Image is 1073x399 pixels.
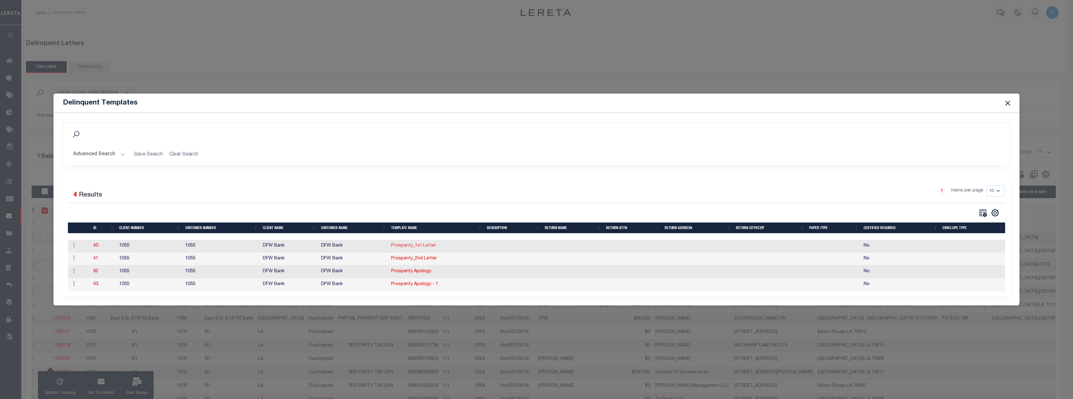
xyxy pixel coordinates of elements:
[93,282,98,286] a: 63
[79,190,102,200] label: Results
[319,240,388,253] td: DFW Bank
[319,265,388,278] td: DFW Bank
[73,192,77,198] span: 4
[183,265,260,278] td: 1055
[183,278,260,291] td: 1055
[951,187,983,194] span: Items per page
[260,240,319,253] td: DFW Bank
[117,240,183,253] td: 1055
[260,278,319,291] td: DFW Bank
[73,148,125,161] button: Advanced Search
[807,223,861,233] th: PAPER TYPE: activate to sort column ascending
[391,256,437,261] a: Prosperity_2nd Letter
[1004,99,1012,107] button: Close
[117,253,183,265] td: 1055
[861,253,940,265] td: No
[319,223,388,233] th: CUSTOMER NAME: activate to sort column ascending
[319,253,388,265] td: DFW Bank
[391,269,431,274] a: Prosperity Apology
[484,223,542,233] th: DESCRIPTION: activate to sort column ascending
[63,99,138,107] h5: Delinquent Templates
[260,265,319,278] td: DFW Bank
[861,223,940,233] th: CERTIFIED REQUIRED: activate to sort column ascending
[542,223,603,233] th: RETURN NAME: activate to sort column ascending
[117,278,183,291] td: 1055
[861,278,940,291] td: No
[391,282,438,286] a: Prosperity Apology - 1
[940,223,1005,233] th: ENVELOPE TYPE: activate to sort column ascending
[389,223,485,233] th: TEMPLATE NAME: activate to sort column ascending
[319,278,388,291] td: DFW Bank
[604,223,662,233] th: RETURN ATTN: activate to sort column ascending
[117,223,183,233] th: CLIENT NUMBER: activate to sort column ascending
[68,223,90,233] th: &nbsp;
[733,223,807,233] th: RETURN CITYSTZIP: activate to sort column ascending
[93,243,98,248] a: 40
[938,187,945,194] a: 1
[861,240,940,253] td: No
[260,223,319,233] th: CLIENT NAME: activate to sort column ascending
[183,240,260,253] td: 1055
[117,265,183,278] td: 1055
[861,265,940,278] td: No
[391,243,436,248] a: Prosperity_1st Letter
[260,253,319,265] td: DFW Bank
[93,269,98,274] a: 62
[662,223,733,233] th: RETURN ADDRESS: activate to sort column ascending
[183,223,260,233] th: CUSTOMER NUMBER: activate to sort column ascending
[91,223,117,233] th: ID: activate to sort column ascending
[183,253,260,265] td: 1055
[93,256,98,261] a: 41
